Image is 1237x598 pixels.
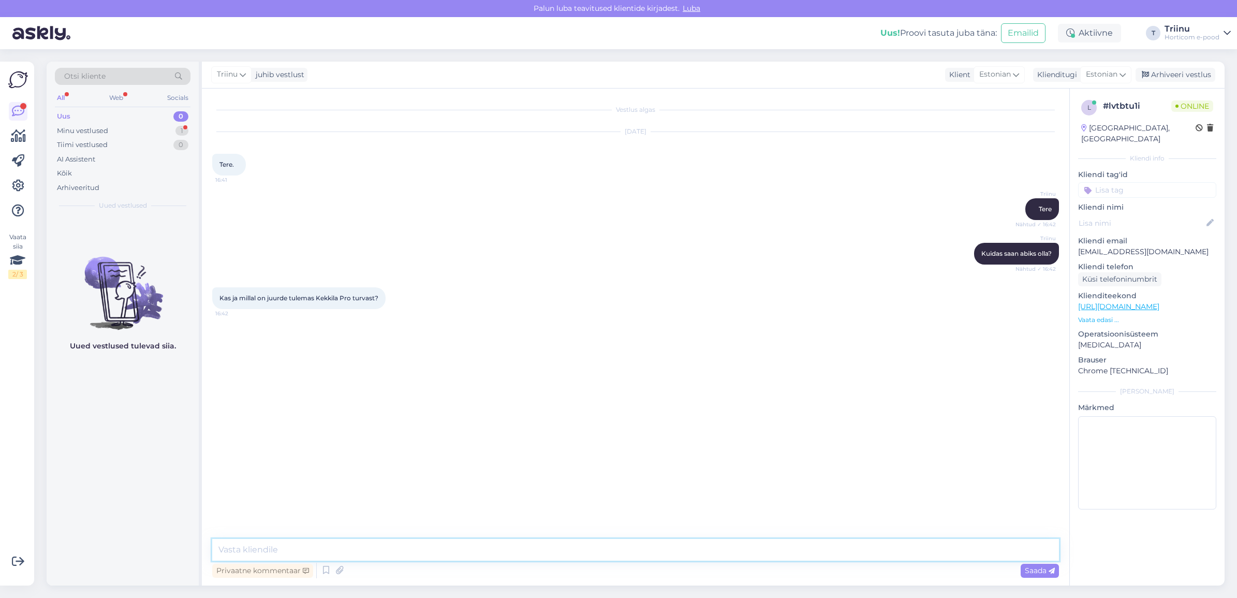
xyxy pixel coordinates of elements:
span: Online [1171,100,1213,112]
div: Tiimi vestlused [57,140,108,150]
span: Kas ja millal on juurde tulemas Kekkila Pro turvast? [219,294,378,302]
input: Lisa nimi [1079,217,1204,229]
p: Klienditeekond [1078,290,1216,301]
p: Uued vestlused tulevad siia. [70,341,176,352]
div: Vestlus algas [212,105,1059,114]
p: Chrome [TECHNICAL_ID] [1078,366,1216,376]
a: TriinuHorticom e-pood [1165,25,1231,41]
div: Minu vestlused [57,126,108,136]
span: Tere. [219,161,234,168]
div: [PERSON_NAME] [1078,387,1216,396]
div: Socials [165,91,190,105]
span: Estonian [1086,69,1117,80]
div: 0 [173,140,188,150]
div: T [1146,26,1160,40]
span: 16:42 [215,310,254,317]
div: juhib vestlust [252,69,304,80]
div: 2 / 3 [8,270,27,279]
span: Triinu [217,69,238,80]
div: Proovi tasuta juba täna: [880,27,997,39]
button: Emailid [1001,23,1045,43]
div: Kõik [57,168,72,179]
p: Kliendi nimi [1078,202,1216,213]
img: No chats [47,238,199,331]
span: l [1087,104,1091,111]
p: Kliendi telefon [1078,261,1216,272]
span: Triinu [1017,190,1056,198]
div: Vaata siia [8,232,27,279]
div: Aktiivne [1058,24,1121,42]
img: Askly Logo [8,70,28,90]
div: [GEOGRAPHIC_DATA], [GEOGRAPHIC_DATA] [1081,123,1196,144]
span: Uued vestlused [99,201,147,210]
p: Kliendi tag'id [1078,169,1216,180]
a: [URL][DOMAIN_NAME] [1078,302,1159,311]
p: Operatsioonisüsteem [1078,329,1216,340]
p: Vaata edasi ... [1078,315,1216,325]
span: Estonian [979,69,1011,80]
span: Triinu [1017,235,1056,242]
div: Arhiveeritud [57,183,99,193]
p: [MEDICAL_DATA] [1078,340,1216,351]
p: Märkmed [1078,402,1216,413]
p: [EMAIL_ADDRESS][DOMAIN_NAME] [1078,246,1216,257]
p: Kliendi email [1078,236,1216,246]
div: 0 [173,111,188,122]
div: Klienditugi [1033,69,1077,80]
div: AI Assistent [57,154,95,165]
div: # lvtbtu1i [1103,100,1171,112]
div: Uus [57,111,70,122]
div: Arhiveeri vestlus [1136,68,1215,82]
span: Otsi kliente [64,71,106,82]
b: Uus! [880,28,900,38]
div: Horticom e-pood [1165,33,1219,41]
div: [DATE] [212,127,1059,136]
span: Luba [680,4,703,13]
span: Kuidas saan abiks olla? [981,250,1052,257]
span: 16:41 [215,176,254,184]
p: Brauser [1078,355,1216,366]
div: Klient [945,69,970,80]
div: Privaatne kommentaar [212,564,313,578]
div: All [55,91,67,105]
div: 1 [175,126,188,136]
span: Saada [1025,566,1055,575]
div: Triinu [1165,25,1219,33]
div: Web [107,91,125,105]
div: Kliendi info [1078,154,1216,163]
span: Nähtud ✓ 16:42 [1015,265,1056,273]
span: Tere [1039,205,1052,213]
input: Lisa tag [1078,182,1216,198]
span: Nähtud ✓ 16:42 [1015,221,1056,228]
div: Küsi telefoninumbrit [1078,272,1161,286]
